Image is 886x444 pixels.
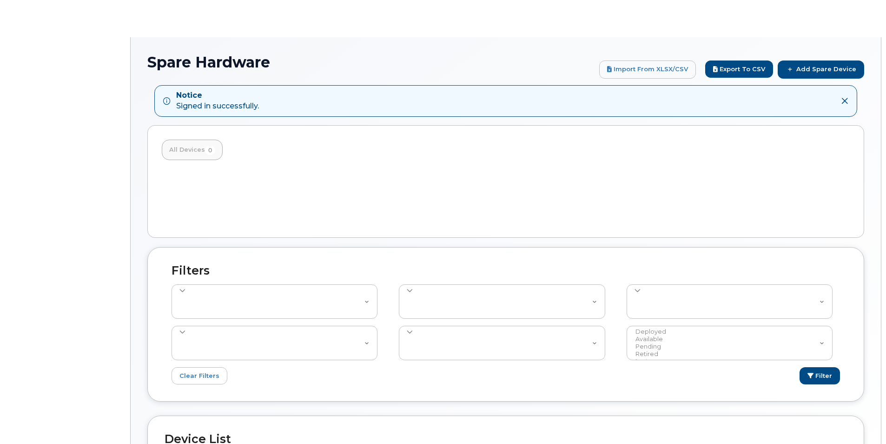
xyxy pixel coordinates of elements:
h1: Spare Hardware [147,54,595,70]
h2: Filters [165,264,847,277]
option: Retired [635,350,820,358]
a: Add Spare Device [778,61,864,78]
option: Available [635,336,820,343]
a: Clear Filters [172,367,227,384]
a: All Devices0 [162,140,223,160]
a: Import from XLSX/CSV [599,61,696,78]
button: Export to CSV [705,61,773,78]
option: Lost [635,358,820,365]
strong: Notice [176,90,259,101]
option: Deployed [635,328,820,336]
div: Signed in successfully. [176,90,259,112]
option: Pending [635,343,820,350]
span: 0 [205,146,215,155]
button: Filter [800,367,840,384]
